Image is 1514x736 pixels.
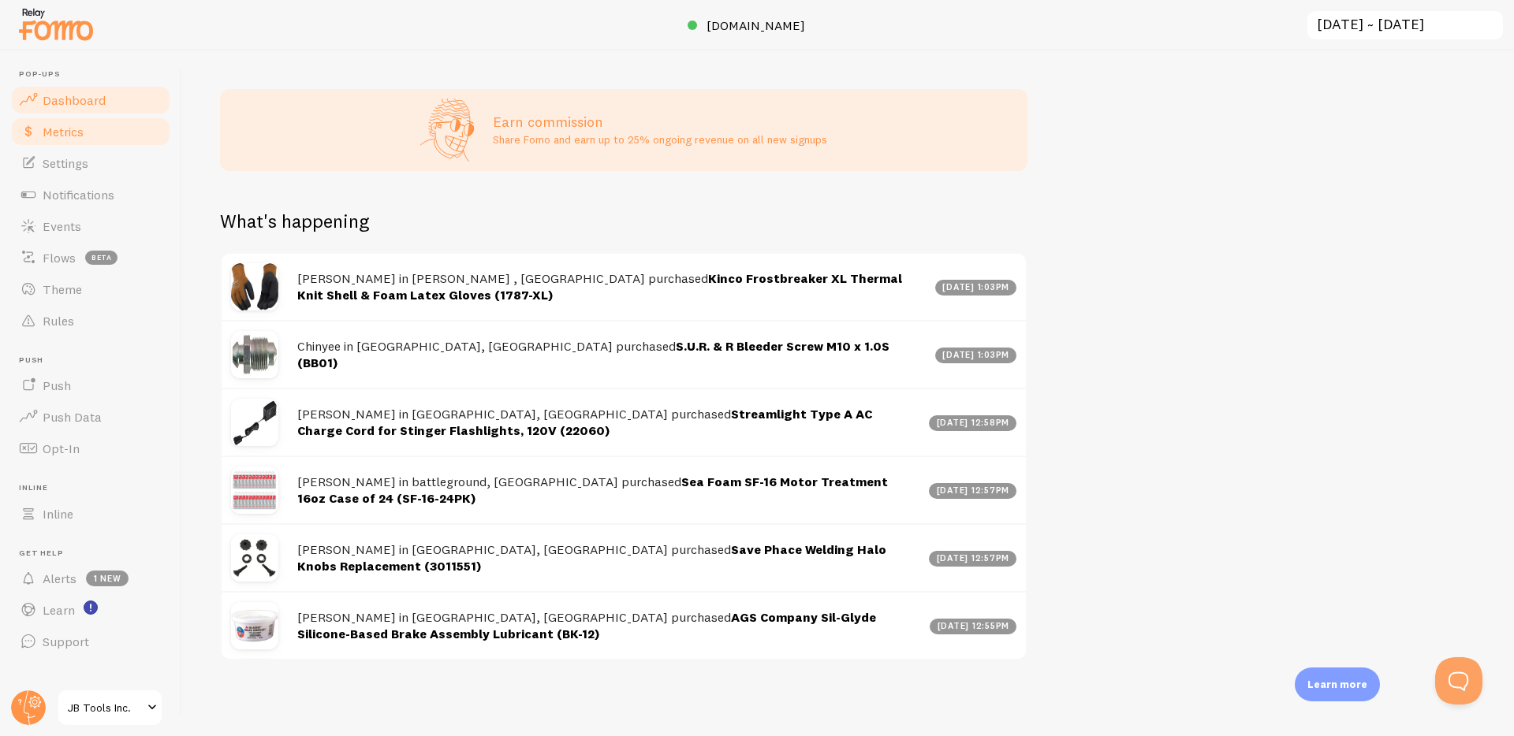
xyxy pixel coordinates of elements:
h4: [PERSON_NAME] in [GEOGRAPHIC_DATA], [GEOGRAPHIC_DATA] purchased [297,609,920,641]
p: Learn more [1307,677,1367,692]
div: [DATE] 1:03pm [935,280,1017,296]
a: Settings [9,147,172,179]
a: Dashboard [9,84,172,116]
div: [DATE] 12:58pm [929,415,1016,431]
img: fomo-relay-logo-orange.svg [17,4,95,44]
span: Settings [43,155,88,171]
h4: [PERSON_NAME] in [PERSON_NAME] , [GEOGRAPHIC_DATA] purchased [297,270,926,303]
span: beta [85,251,117,265]
div: [DATE] 12:57pm [929,483,1016,499]
a: AGS Company Sil-Glyde Silicone-Based Brake Assembly Lubricant (BK-12) [297,609,876,641]
h4: [PERSON_NAME] in battleground, [GEOGRAPHIC_DATA] purchased [297,474,919,506]
div: [DATE] 12:55pm [930,619,1016,634]
span: JB Tools Inc. [68,698,143,717]
a: Rules [9,305,172,336]
a: S.U.R. & R Bleeder Screw M10 x 1.0S (BB01) [297,338,889,370]
span: 1 new [86,571,129,586]
a: Notifications [9,179,172,210]
span: Rules [43,313,74,329]
div: [DATE] 12:57pm [929,551,1016,567]
a: Metrics [9,116,172,147]
span: Learn [43,602,75,618]
a: Streamlight Type A AC Charge Cord for Stinger Flashlights, 120V (22060) [297,406,872,438]
span: Inline [19,483,172,493]
span: Events [43,218,81,234]
span: Get Help [19,548,172,559]
a: Sea Foam SF-16 Motor Treatment 16oz Case of 24 (SF-16-24PK) [297,474,888,506]
div: [DATE] 1:03pm [935,348,1017,363]
a: Push [9,370,172,401]
span: Push [43,377,71,393]
span: Inline [43,506,73,522]
a: Alerts 1 new [9,563,172,594]
h4: [PERSON_NAME] in [GEOGRAPHIC_DATA], [GEOGRAPHIC_DATA] purchased [297,541,919,574]
iframe: Help Scout Beacon - Open [1435,657,1482,704]
a: Events [9,210,172,242]
span: Theme [43,281,82,297]
a: Save Phace Welding Halo Knobs Replacement (3011551) [297,541,886,574]
h3: Earn commission [493,113,827,131]
span: Dashboard [43,92,106,108]
span: Pop-ups [19,69,172,80]
svg: <p>Watch New Feature Tutorials!</p> [84,600,98,615]
a: Learn [9,594,172,626]
span: Metrics [43,124,84,139]
h2: What's happening [220,209,369,233]
span: Flows [43,250,76,266]
a: JB Tools Inc. [57,689,163,727]
span: Opt-In [43,440,80,456]
a: Opt-In [9,433,172,464]
a: Support [9,626,172,657]
div: Learn more [1295,667,1380,701]
h4: Chinyee in [GEOGRAPHIC_DATA], [GEOGRAPHIC_DATA] purchased [297,338,926,370]
p: Share Fomo and earn up to 25% ongoing revenue on all new signups [493,132,827,147]
a: Inline [9,498,172,530]
a: Kinco Frostbreaker XL Thermal Knit Shell & Foam Latex Gloves (1787-XL) [297,270,902,303]
span: Push [19,355,172,366]
span: Alerts [43,571,76,586]
span: Push Data [43,409,102,425]
a: Push Data [9,401,172,433]
a: Theme [9,273,172,305]
a: Flows beta [9,242,172,273]
span: Support [43,634,89,649]
h4: [PERSON_NAME] in [GEOGRAPHIC_DATA], [GEOGRAPHIC_DATA] purchased [297,406,919,438]
span: Notifications [43,187,114,203]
